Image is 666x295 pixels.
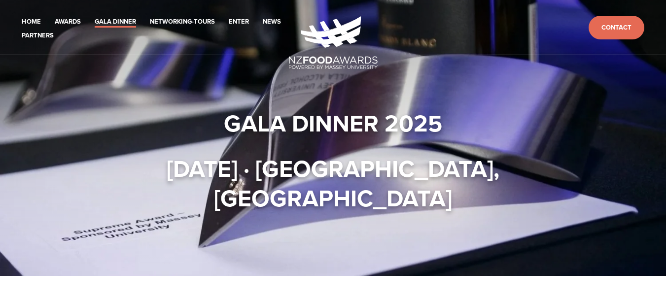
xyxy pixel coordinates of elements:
a: Partners [22,30,54,41]
a: Gala Dinner [95,16,136,28]
a: Networking-Tours [150,16,215,28]
a: News [263,16,281,28]
a: Home [22,16,41,28]
a: Enter [229,16,249,28]
strong: [DATE] · [GEOGRAPHIC_DATA], [GEOGRAPHIC_DATA] [167,151,505,215]
a: Contact [589,16,644,40]
a: Awards [55,16,81,28]
h1: Gala Dinner 2025 [49,108,617,138]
